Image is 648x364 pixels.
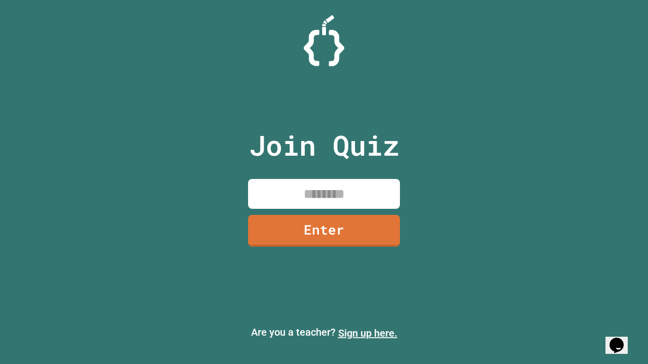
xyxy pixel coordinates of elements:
iframe: chat widget [564,280,638,323]
p: Join Quiz [249,124,399,166]
iframe: chat widget [605,324,638,354]
img: Logo.svg [304,15,344,66]
p: Are you a teacher? [8,325,640,341]
a: Enter [248,215,400,247]
a: Sign up here. [338,327,397,339]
